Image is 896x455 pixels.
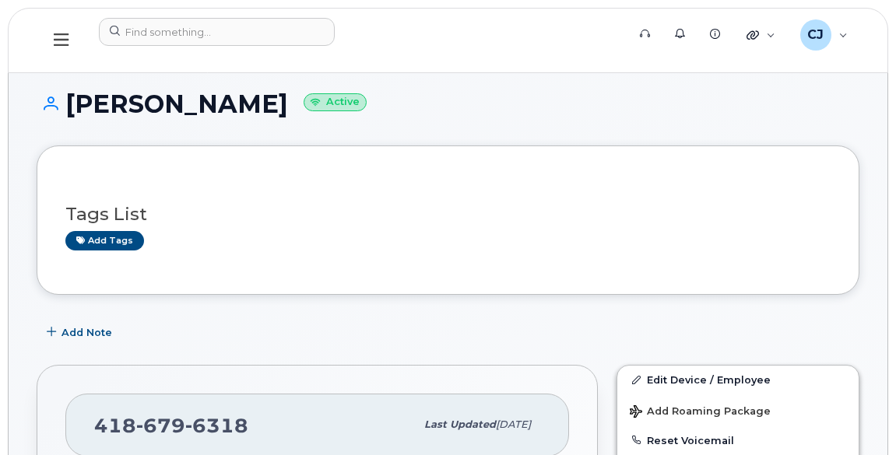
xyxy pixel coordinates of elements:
[37,90,859,117] h1: [PERSON_NAME]
[185,414,248,437] span: 6318
[617,366,859,394] a: Edit Device / Employee
[65,231,144,250] a: Add tags
[304,93,367,111] small: Active
[424,418,496,430] span: Last updated
[37,318,125,346] button: Add Note
[65,205,831,224] h3: Tags List
[496,418,531,430] span: [DATE]
[617,426,859,454] button: Reset Voicemail
[630,405,771,420] span: Add Roaming Package
[617,394,859,426] button: Add Roaming Package
[61,325,112,340] span: Add Note
[136,414,185,437] span: 679
[94,414,248,437] span: 418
